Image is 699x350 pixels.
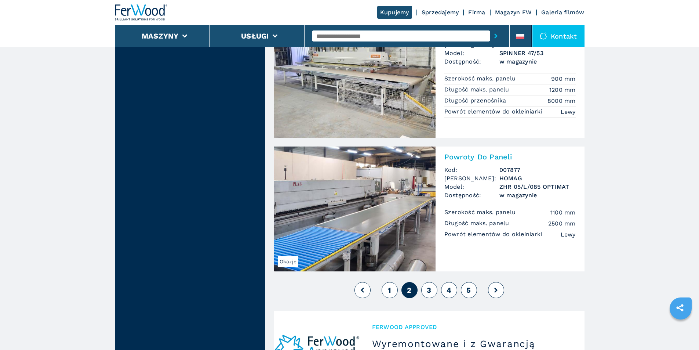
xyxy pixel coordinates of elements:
p: Powrót elementów do okleiniarki [444,108,544,116]
p: Długość maks. panelu [444,219,511,227]
span: Dostępność: [444,57,499,66]
button: 1 [382,282,398,298]
span: Model: [444,183,499,191]
a: Galeria filmów [541,9,585,16]
button: Maszyny [142,32,179,40]
button: 2 [401,282,418,298]
span: Dostępność: [444,191,499,199]
p: Długość przenośnika [444,97,508,105]
a: Firma [468,9,485,16]
iframe: Chat [668,317,693,344]
span: w magazynie [499,57,576,66]
a: sharethis [671,299,689,317]
em: Lewy [561,108,576,116]
span: 5 [466,286,471,295]
span: Okazje [278,256,299,267]
button: submit-button [490,28,502,44]
span: [PERSON_NAME]: [444,174,499,183]
p: Szerokość maks. panelu [444,208,518,216]
p: Powrót elementów do okleiniarki [444,230,544,238]
button: 4 [441,282,457,298]
span: w magazynie [499,191,576,199]
span: 4 [447,286,451,295]
span: 3 [427,286,431,295]
em: 2500 mm [548,219,576,228]
img: Kontakt [540,32,547,40]
div: Kontakt [532,25,585,47]
a: Powroty Do Paneli HOMAG ZHR 05/L/085 OPTIMATOkazjePowroty Do PaneliKod:007877[PERSON_NAME]:HOMAGM... [274,147,585,271]
h3: SPINNER 47/53 [499,49,576,57]
span: Ferwood Approved [372,323,573,331]
p: Długość maks. panelu [444,86,511,94]
span: 2 [407,286,411,295]
span: Kod: [444,166,499,174]
em: 1200 mm [549,86,576,94]
button: 5 [461,282,477,298]
em: 1100 mm [550,208,576,217]
img: Ferwood [115,4,168,21]
button: 3 [421,282,437,298]
a: Powroty Do Paneli MAHROS SPINNER 47/53Powroty Do PaneliKod:007234[PERSON_NAME]:MAHROSModel:SPINNE... [274,13,585,138]
em: 900 mm [551,75,576,83]
img: Powroty Do Paneli MAHROS SPINNER 47/53 [274,13,436,138]
p: Szerokość maks. panelu [444,75,518,83]
em: Lewy [561,230,576,239]
h3: 007877 [499,166,576,174]
h3: ZHR 05/L/085 OPTIMAT [499,183,576,191]
span: Model: [444,49,499,57]
a: Magazyn FW [495,9,532,16]
em: 8000 mm [547,97,576,105]
a: Sprzedajemy [422,9,459,16]
h3: HOMAG [499,174,576,183]
span: 1 [388,286,391,295]
a: Kupujemy [377,6,412,19]
button: Usługi [241,32,269,40]
img: Powroty Do Paneli HOMAG ZHR 05/L/085 OPTIMAT [274,147,436,271]
h2: Powroty Do Paneli [444,152,576,161]
h3: Wyremontowane i z Gwarancją [372,338,573,350]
